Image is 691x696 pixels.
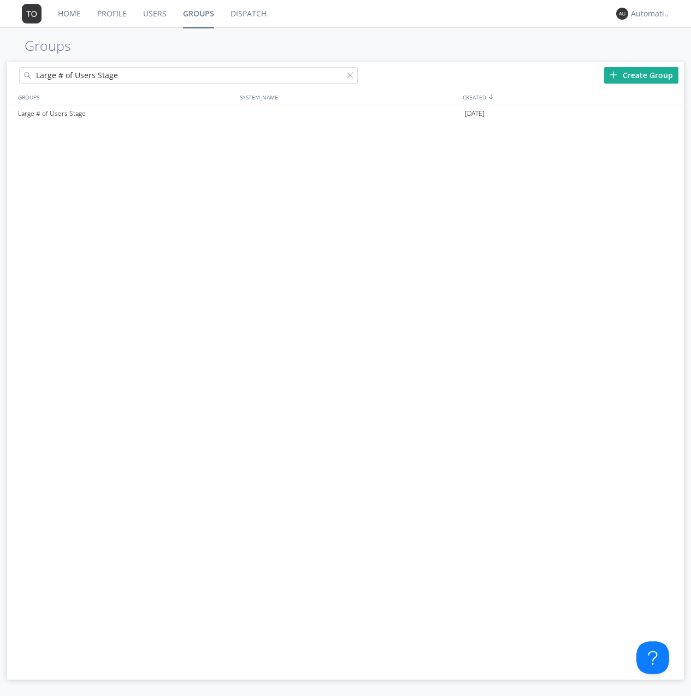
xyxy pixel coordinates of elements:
[460,89,684,105] div: CREATED
[15,105,237,122] div: Large # of Users Stage
[19,67,358,84] input: Search groups
[7,105,684,122] a: Large # of Users Stage[DATE]
[604,67,678,84] div: Create Group
[15,89,234,105] div: GROUPS
[636,641,669,674] iframe: Toggle Customer Support
[631,8,672,19] div: Automation+0004
[465,105,485,122] span: [DATE]
[22,4,42,23] img: 373638.png
[610,71,617,79] img: plus.svg
[237,89,460,105] div: SYSTEM_NAME
[616,8,628,20] img: 373638.png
